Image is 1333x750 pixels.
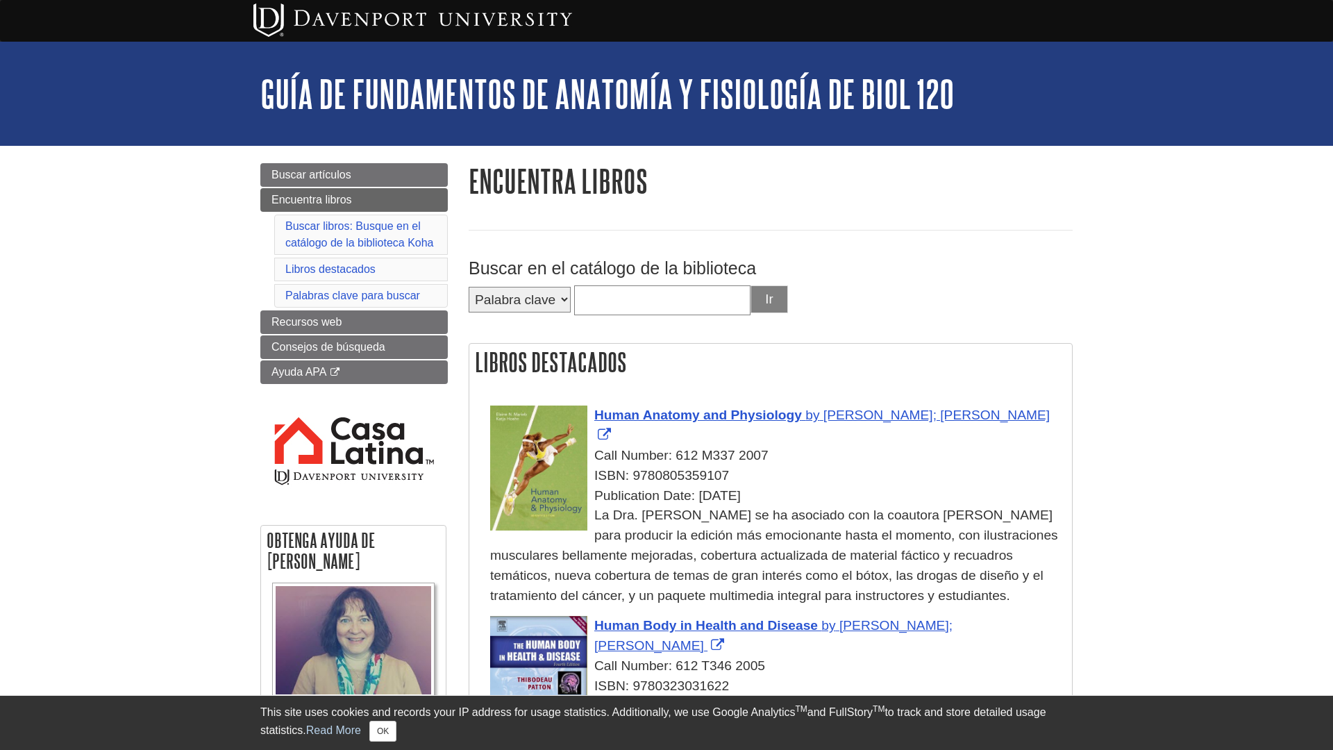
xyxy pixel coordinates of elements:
[490,486,1065,506] div: Publication Date: [DATE]
[271,194,352,206] span: Encuentra libros
[271,316,342,328] span: Recursos web
[369,721,396,742] button: Close
[469,344,1072,381] h2: Libros destacados
[821,618,835,633] span: by
[823,408,1050,422] span: [PERSON_NAME]; [PERSON_NAME]
[285,220,434,249] a: Buscar libros: Busque en el catálogo de la biblioteca Koha
[260,360,448,384] a: Ayuda APA
[260,72,954,115] a: Guía de fundamentos de anatomía y fisiología de BIOL 120
[285,263,376,275] a: Libros destacados
[260,335,448,359] a: Consejos de búsqueda
[329,368,341,377] i: This link opens in a new window
[873,704,885,714] sup: TM
[260,163,448,187] a: Buscar artículos
[490,676,1065,697] div: ISBN: 9780323031622
[574,285,751,315] input: Type search term
[271,169,351,181] span: Buscar artículos
[285,290,420,301] a: Palabras clave para buscar
[594,408,1050,442] a: Link opens in new window
[271,366,326,378] span: Ayuda APA
[276,586,431,694] img: Profile Photo
[594,408,802,422] span: Human Anatomy and Physiology
[795,704,807,714] sup: TM
[261,526,446,576] h2: Obtenga ayuda de [PERSON_NAME]
[253,3,572,37] img: Davenport University
[469,258,1073,278] h3: Buscar en el catálogo de la biblioteca
[751,285,787,313] button: Ir
[469,163,1073,199] h1: Encuentra libros
[271,341,385,353] span: Consejos de búsqueda
[260,704,1073,742] div: This site uses cookies and records your IP address for usage statistics. Additionally, we use Goo...
[260,188,448,212] a: Encuentra libros
[805,408,819,422] span: by
[594,618,953,653] a: Link opens in new window
[490,466,1065,486] div: ISBN: 9780805359107
[490,446,1065,466] div: Call Number: 612 M337 2007
[594,618,818,633] span: Human Body in Health and Disease
[490,506,1065,606] div: La Dra. [PERSON_NAME] se ha asociado con la coautora [PERSON_NAME] para producir la edición más e...
[490,656,1065,676] div: Call Number: 612 T346 2005
[306,724,361,736] a: Read More
[260,310,448,334] a: Recursos web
